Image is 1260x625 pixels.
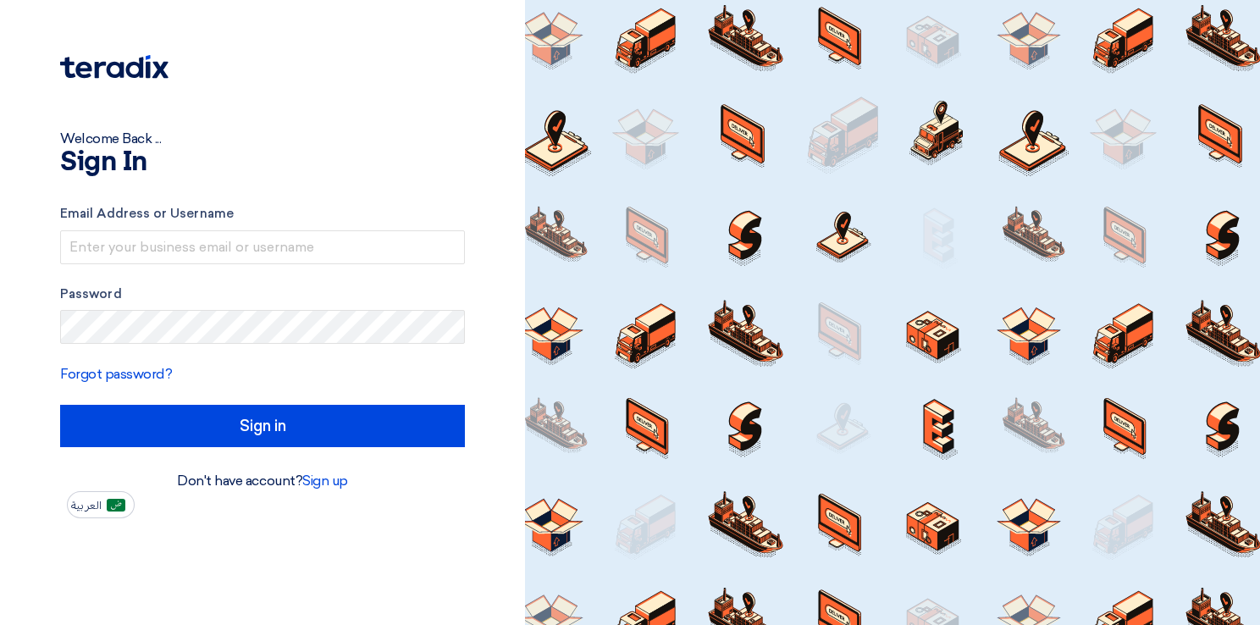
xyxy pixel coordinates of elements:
[60,366,172,382] a: Forgot password?
[60,204,465,224] label: Email Address or Username
[67,491,135,518] button: العربية
[60,405,465,447] input: Sign in
[60,285,465,304] label: Password
[60,230,465,264] input: Enter your business email or username
[302,473,348,489] a: Sign up
[60,55,169,79] img: Teradix logo
[60,149,465,176] h1: Sign In
[60,471,465,491] div: Don't have account?
[107,499,125,512] img: ar-AR.png
[71,500,102,512] span: العربية
[60,129,465,149] div: Welcome Back ...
